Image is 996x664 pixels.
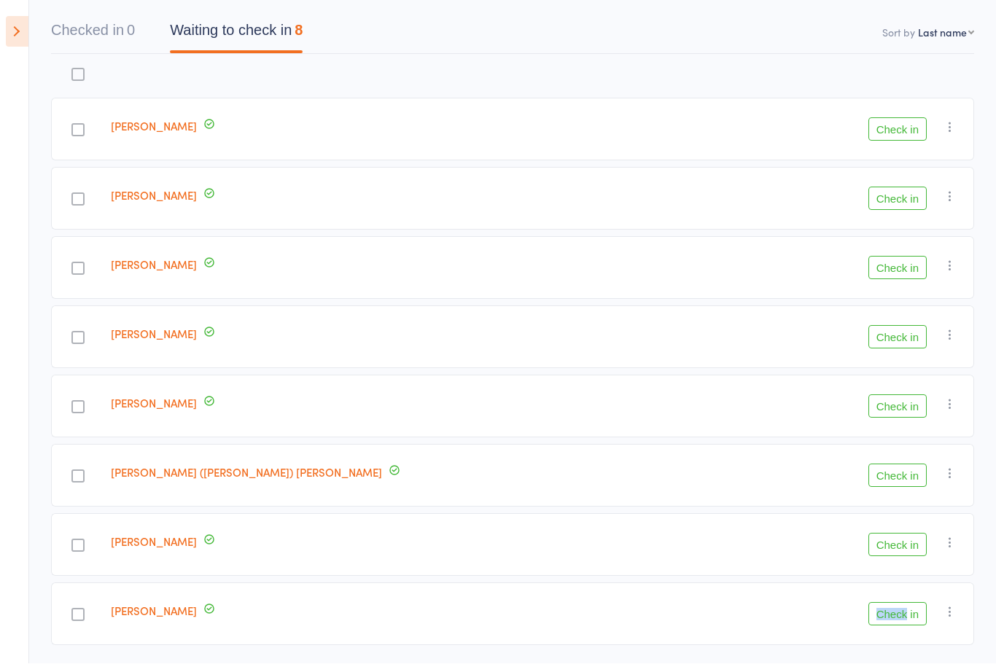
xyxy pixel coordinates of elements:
a: [PERSON_NAME] [111,119,197,134]
button: Check in [868,534,927,557]
a: [PERSON_NAME] [111,327,197,342]
a: [PERSON_NAME] [111,534,197,550]
a: [PERSON_NAME] [111,396,197,411]
div: 8 [295,23,303,39]
button: Check in [868,603,927,626]
a: [PERSON_NAME] [111,257,197,273]
button: Check in [868,187,927,211]
a: [PERSON_NAME] ([PERSON_NAME]) [PERSON_NAME] [111,465,382,480]
button: Check in [868,395,927,418]
div: Last name [918,26,967,40]
button: Check in [868,326,927,349]
a: [PERSON_NAME] [111,188,197,203]
div: 0 [127,23,135,39]
button: Check in [868,118,927,141]
button: Check in [868,257,927,280]
button: Checked in0 [51,15,135,54]
button: Check in [868,464,927,488]
a: [PERSON_NAME] [111,604,197,619]
button: Waiting to check in8 [170,15,303,54]
label: Sort by [882,26,915,40]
